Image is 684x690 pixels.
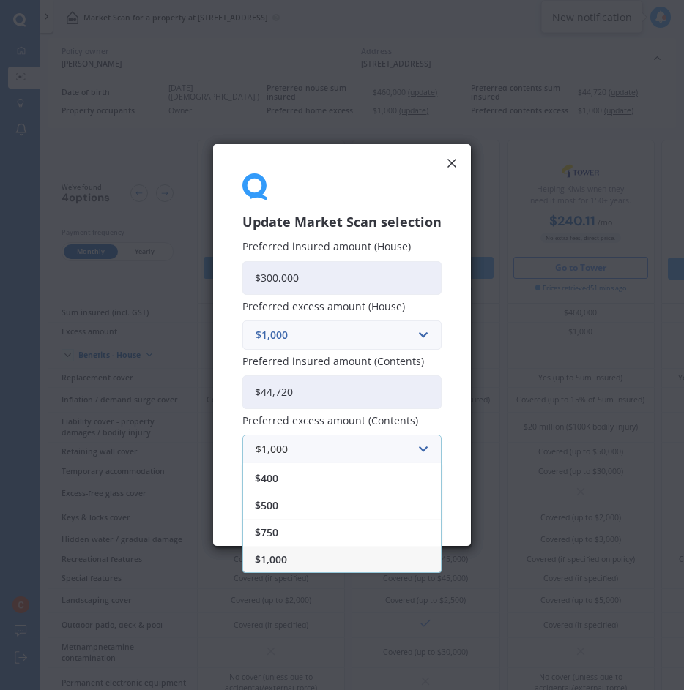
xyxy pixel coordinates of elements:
span: Preferred excess amount (Contents) [242,413,418,427]
span: Preferred excess amount (House) [242,299,405,313]
span: $750 [255,528,278,538]
h3: Update Market Scan selection [242,214,442,230]
div: $1,000 [256,327,411,343]
span: $1,000 [255,555,287,565]
input: Enter amount [242,260,442,294]
span: $400 [255,473,278,484]
span: Preferred insured amount (Contents) [242,354,424,368]
span: $500 [255,500,278,511]
input: Enter amount [242,375,442,409]
span: Preferred insured amount (House) [242,239,411,253]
